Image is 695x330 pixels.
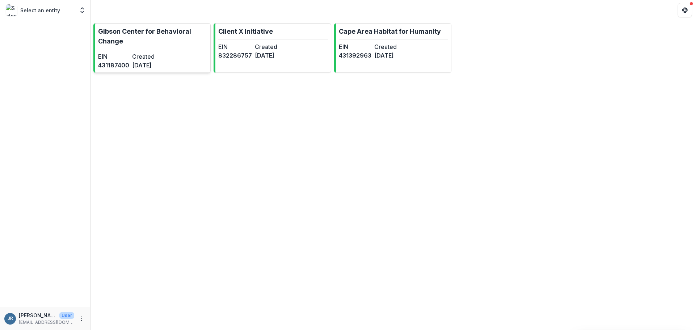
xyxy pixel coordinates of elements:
p: [PERSON_NAME] [19,312,56,319]
dd: 832286757 [218,51,252,60]
img: Select an entity [6,4,17,16]
dd: [DATE] [132,61,163,70]
a: Cape Area Habitat for HumanityEIN431392963Created[DATE] [334,23,451,73]
button: Get Help [678,3,692,17]
dd: [DATE] [374,51,407,60]
dd: [DATE] [255,51,288,60]
dd: 431392963 [339,51,371,60]
p: Cape Area Habitat for Humanity [339,26,441,36]
a: Gibson Center for Behavioral ChangeEIN431187400Created[DATE] [93,23,211,73]
dt: EIN [98,52,129,61]
p: Gibson Center for Behavioral Change [98,26,207,46]
dt: Created [255,42,288,51]
button: Open entity switcher [77,3,87,17]
button: More [77,314,86,323]
dt: Created [132,52,163,61]
div: Janice Ruesler [8,316,13,321]
dt: EIN [218,42,252,51]
p: Client X Initiative [218,26,273,36]
dt: EIN [339,42,371,51]
a: Client X InitiativeEIN832286757Created[DATE] [214,23,331,73]
p: [EMAIL_ADDRESS][DOMAIN_NAME] [19,319,74,326]
p: Select an entity [20,7,60,14]
p: User [59,312,74,319]
dd: 431187400 [98,61,129,70]
dt: Created [374,42,407,51]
